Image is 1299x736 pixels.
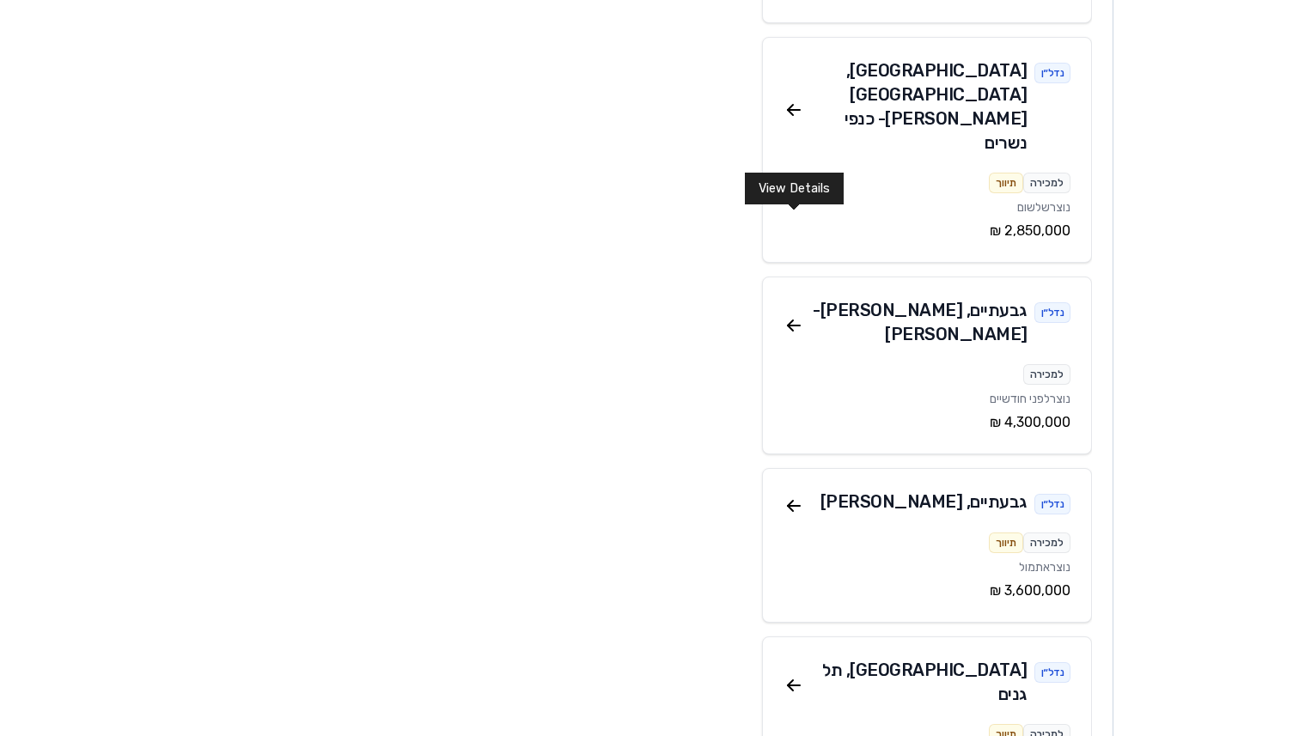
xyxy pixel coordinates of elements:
[804,658,1028,706] div: [GEOGRAPHIC_DATA] , תל גנים
[1023,173,1070,193] div: למכירה
[989,173,1023,193] div: תיווך
[784,221,1070,241] div: ‏2,850,000 ‏₪
[804,58,1028,155] div: [GEOGRAPHIC_DATA] , [GEOGRAPHIC_DATA][PERSON_NAME] - כנפי נשרים
[804,298,1028,346] div: גבעתיים , [PERSON_NAME] - [PERSON_NAME]
[784,581,1070,601] div: ‏3,600,000 ‏₪
[1034,63,1071,83] div: נדל״ן
[989,532,1023,553] div: תיווך
[1034,494,1071,514] div: נדל״ן
[1023,532,1070,553] div: למכירה
[1034,662,1071,683] div: נדל״ן
[1019,560,1070,575] span: נוצר אתמול
[820,490,1028,514] div: גבעתיים , [PERSON_NAME]
[1017,200,1070,215] span: נוצר שלשום
[990,392,1070,406] span: נוצר לפני חודשיים
[1034,302,1071,323] div: נדל״ן
[1023,364,1070,385] div: למכירה
[784,412,1070,433] div: ‏4,300,000 ‏₪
